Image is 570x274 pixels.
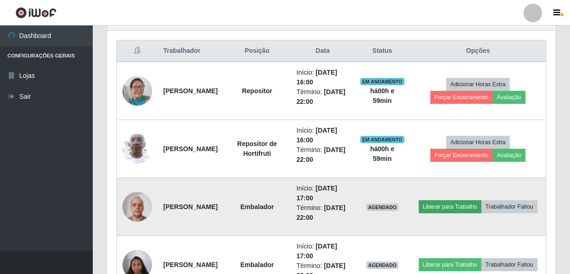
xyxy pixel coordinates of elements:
button: Liberar para Trabalho [419,258,481,271]
li: Início: [296,68,349,87]
strong: [PERSON_NAME] [163,145,218,153]
th: Posição [223,40,291,62]
li: Término: [296,203,349,223]
strong: [PERSON_NAME] [163,261,218,268]
strong: Repositor [242,87,272,95]
th: Data [291,40,354,62]
button: Avaliação [493,149,525,162]
button: Trabalhador Faltou [481,258,538,271]
img: 1743965211684.jpeg [122,129,152,168]
span: EM ANDAMENTO [360,136,404,143]
time: [DATE] 17:00 [296,185,337,202]
button: Trabalhador Faltou [481,200,538,213]
time: [DATE] 17:00 [296,242,337,260]
button: Avaliação [493,91,525,104]
button: Adicionar Horas Extra [446,136,510,149]
strong: há 00 h e 59 min [370,145,394,162]
time: [DATE] 16:00 [296,127,337,144]
li: Término: [296,145,349,165]
strong: há 00 h e 59 min [370,87,394,104]
img: 1723391026413.jpeg [122,187,152,226]
button: Liberar para Trabalho [419,200,481,213]
button: Forçar Encerramento [430,91,493,104]
li: Início: [296,242,349,261]
button: Adicionar Horas Extra [446,78,510,91]
th: Status [354,40,410,62]
li: Início: [296,126,349,145]
strong: Embalador [240,203,274,210]
time: [DATE] 16:00 [296,69,337,86]
strong: [PERSON_NAME] [163,203,218,210]
li: Início: [296,184,349,203]
span: AGENDADO [366,261,399,269]
img: CoreUI Logo [15,7,57,19]
img: 1739199553345.jpeg [122,71,152,110]
li: Término: [296,87,349,107]
span: EM ANDAMENTO [360,78,404,85]
button: Forçar Encerramento [430,149,493,162]
strong: Repositor de Hortifruti [237,140,277,157]
strong: Embalador [240,261,274,268]
strong: [PERSON_NAME] [163,87,218,95]
span: AGENDADO [366,204,399,211]
th: Opções [410,40,546,62]
th: Trabalhador [158,40,223,62]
